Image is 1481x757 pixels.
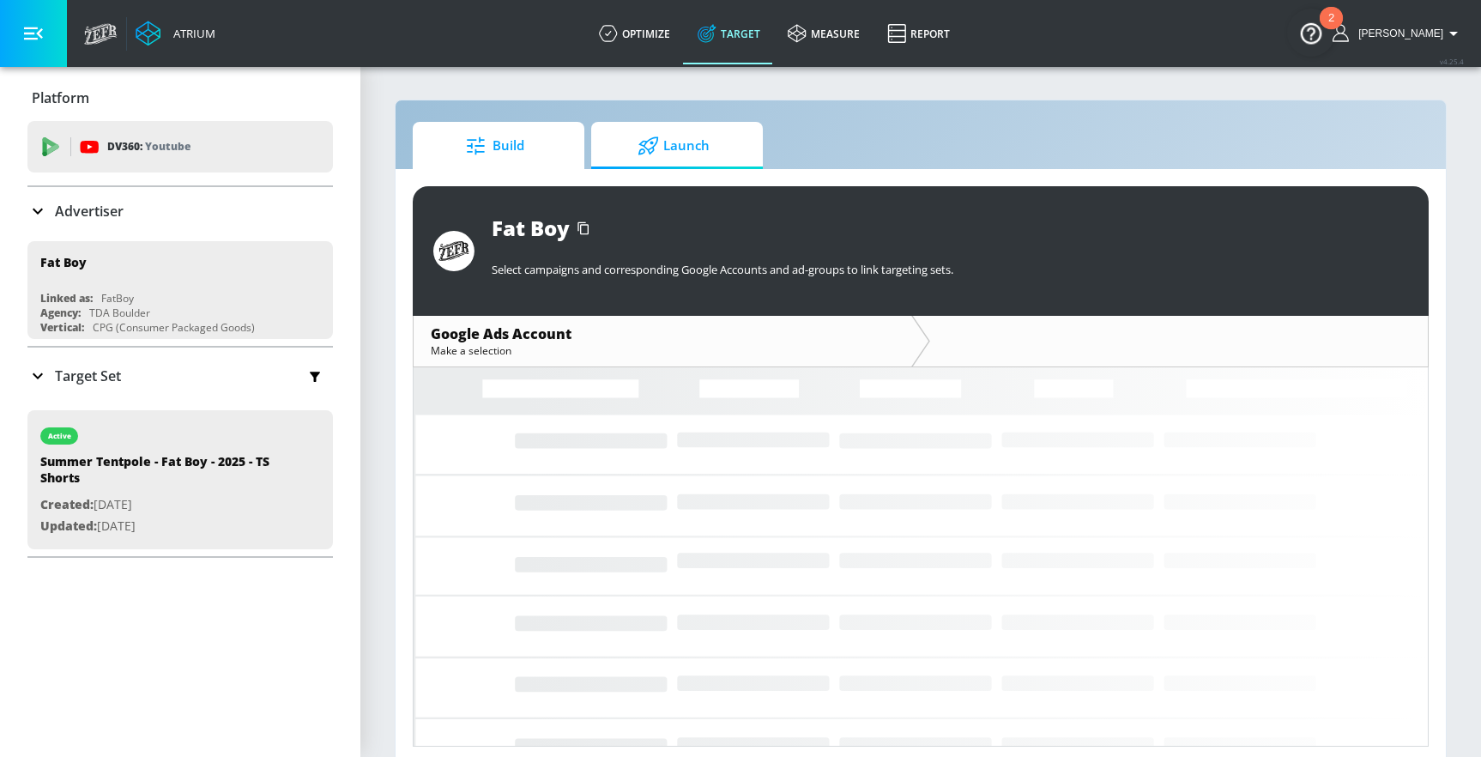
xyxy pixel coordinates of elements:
[40,254,87,270] div: Fat Boy
[1440,57,1464,66] span: v 4.25.4
[32,88,89,107] p: Platform
[1328,18,1334,40] div: 2
[40,494,281,516] p: [DATE]
[40,516,281,537] p: [DATE]
[27,241,333,339] div: Fat BoyLinked as:FatBoyAgency:TDA BoulderVertical:CPG (Consumer Packaged Goods)
[492,262,1408,277] p: Select campaigns and corresponding Google Accounts and ad-groups to link targeting sets.
[40,320,84,335] div: Vertical:
[40,453,281,494] div: Summer Tentpole - Fat Boy - 2025 - TS Shorts
[1351,27,1443,39] span: login as: andres.hernandez@zefr.com
[430,125,560,167] span: Build
[431,343,894,358] div: Make a selection
[585,3,684,64] a: optimize
[27,74,333,122] div: Platform
[774,3,873,64] a: measure
[684,3,774,64] a: Target
[166,26,215,41] div: Atrium
[55,366,121,385] p: Target Set
[101,291,134,306] div: FatBoy
[40,496,94,512] span: Created:
[27,187,333,235] div: Advertiser
[48,432,71,440] div: active
[27,410,333,549] div: activeSummer Tentpole - Fat Boy - 2025 - TS ShortsCreated:[DATE]Updated:[DATE]
[873,3,964,64] a: Report
[40,518,97,534] span: Updated:
[27,348,333,404] div: Target Set
[431,324,894,343] div: Google Ads Account
[107,137,190,156] p: DV360:
[1333,23,1464,44] button: [PERSON_NAME]
[40,306,81,320] div: Agency:
[89,306,150,320] div: TDA Boulder
[93,320,255,335] div: CPG (Consumer Packaged Goods)
[1287,9,1335,57] button: Open Resource Center, 2 new notifications
[55,202,124,221] p: Advertiser
[492,214,570,242] div: Fat Boy
[414,316,911,366] div: Google Ads AccountMake a selection
[27,121,333,173] div: DV360: Youtube
[608,125,739,167] span: Launch
[40,291,93,306] div: Linked as:
[145,137,190,155] p: Youtube
[136,21,215,46] a: Atrium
